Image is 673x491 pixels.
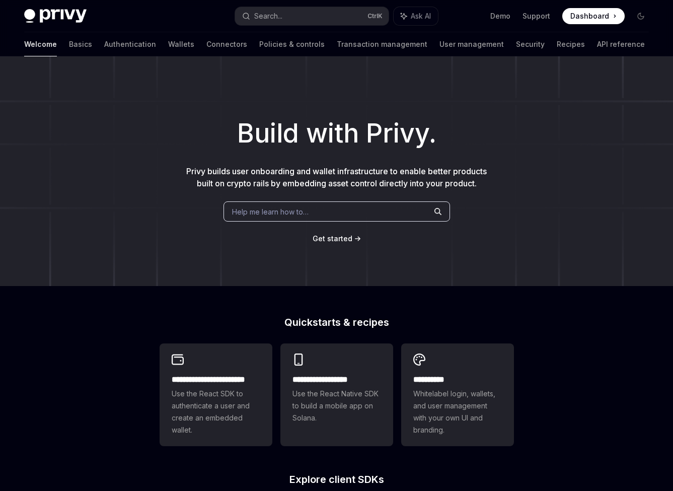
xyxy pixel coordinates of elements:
[557,32,585,56] a: Recipes
[394,7,438,25] button: Ask AI
[259,32,325,56] a: Policies & controls
[292,388,381,424] span: Use the React Native SDK to build a mobile app on Solana.
[104,32,156,56] a: Authentication
[413,388,502,436] span: Whitelabel login, wallets, and user management with your own UI and branding.
[186,166,487,188] span: Privy builds user onboarding and wallet infrastructure to enable better products built on crypto ...
[439,32,504,56] a: User management
[235,7,389,25] button: Search...CtrlK
[337,32,427,56] a: Transaction management
[633,8,649,24] button: Toggle dark mode
[69,32,92,56] a: Basics
[570,11,609,21] span: Dashboard
[160,474,514,484] h2: Explore client SDKs
[280,343,393,446] a: **** **** **** ***Use the React Native SDK to build a mobile app on Solana.
[367,12,383,20] span: Ctrl K
[172,388,260,436] span: Use the React SDK to authenticate a user and create an embedded wallet.
[24,9,87,23] img: dark logo
[401,343,514,446] a: **** *****Whitelabel login, wallets, and user management with your own UI and branding.
[160,317,514,327] h2: Quickstarts & recipes
[313,234,352,243] span: Get started
[232,206,309,217] span: Help me learn how to…
[411,11,431,21] span: Ask AI
[206,32,247,56] a: Connectors
[562,8,625,24] a: Dashboard
[254,10,282,22] div: Search...
[24,32,57,56] a: Welcome
[490,11,510,21] a: Demo
[597,32,645,56] a: API reference
[313,234,352,244] a: Get started
[16,114,657,153] h1: Build with Privy.
[168,32,194,56] a: Wallets
[516,32,545,56] a: Security
[522,11,550,21] a: Support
